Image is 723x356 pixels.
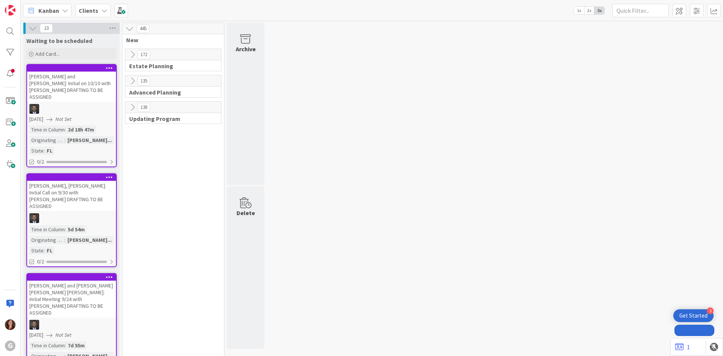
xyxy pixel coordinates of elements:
[55,116,72,122] i: Not Set
[129,62,212,70] span: Estate Planning
[66,125,96,134] div: 2d 18h 47m
[29,136,64,144] div: Originating Attorney
[612,4,669,17] input: Quick Filter...
[5,319,15,330] img: CA
[79,7,98,14] b: Clients
[27,213,116,223] div: JW
[66,341,87,350] div: 7d 55m
[45,147,54,155] div: FL
[27,65,116,102] div: [PERSON_NAME] and [PERSON_NAME]: Initial on 10/10 with [PERSON_NAME] DRAFTING TO BE ASSIGNED
[5,5,15,15] img: Visit kanbanzone.com
[29,331,43,339] span: [DATE]
[44,246,45,255] span: :
[27,174,116,211] div: [PERSON_NAME], [PERSON_NAME]: Initial Call on 9/30 with [PERSON_NAME] DRAFTING TO BE ASSIGNED
[137,103,150,112] span: 138
[137,50,150,59] span: 172
[40,24,53,33] span: 23
[29,341,65,350] div: Time in Column
[29,104,39,114] img: JW
[27,274,116,318] div: [PERSON_NAME] and [PERSON_NAME] [PERSON_NAME] [PERSON_NAME]: Initial Meeting 9/24 with [PERSON_NA...
[679,312,708,319] div: Get Started
[55,332,72,338] i: Not Set
[29,320,39,330] img: JW
[27,72,116,102] div: [PERSON_NAME] and [PERSON_NAME]: Initial on 10/10 with [PERSON_NAME] DRAFTING TO BE ASSIGNED
[65,225,66,234] span: :
[29,213,39,223] img: JW
[584,7,594,14] span: 2x
[29,225,65,234] div: Time in Column
[27,320,116,330] div: JW
[27,181,116,211] div: [PERSON_NAME], [PERSON_NAME]: Initial Call on 9/30 with [PERSON_NAME] DRAFTING TO BE ASSIGNED
[37,158,44,166] span: 0/2
[27,281,116,318] div: [PERSON_NAME] and [PERSON_NAME] [PERSON_NAME] [PERSON_NAME]: Initial Meeting 9/24 with [PERSON_NA...
[66,136,114,144] div: [PERSON_NAME]...
[29,246,44,255] div: State
[37,258,44,266] span: 0/2
[29,147,44,155] div: State
[26,37,92,44] span: Waiting to be scheduled
[66,225,87,234] div: 5d 54m
[594,7,604,14] span: 3x
[38,6,59,15] span: Kanban
[64,236,66,244] span: :
[574,7,584,14] span: 1x
[35,50,59,57] span: Add Card...
[65,125,66,134] span: :
[129,115,212,122] span: Updating Program
[45,246,54,255] div: FL
[29,236,64,244] div: Originating Attorney
[29,115,43,123] span: [DATE]
[64,136,66,144] span: :
[44,147,45,155] span: :
[66,236,114,244] div: [PERSON_NAME]...
[675,342,690,351] a: 1
[29,125,65,134] div: Time in Column
[129,89,212,96] span: Advanced Planning
[27,104,116,114] div: JW
[137,76,150,86] span: 135
[5,341,15,351] div: G
[126,36,215,44] span: New
[236,44,256,53] div: Archive
[65,341,66,350] span: :
[137,24,149,33] span: 445
[673,309,714,322] div: Open Get Started checklist, remaining modules: 3
[707,307,714,314] div: 3
[236,208,255,217] div: Delete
